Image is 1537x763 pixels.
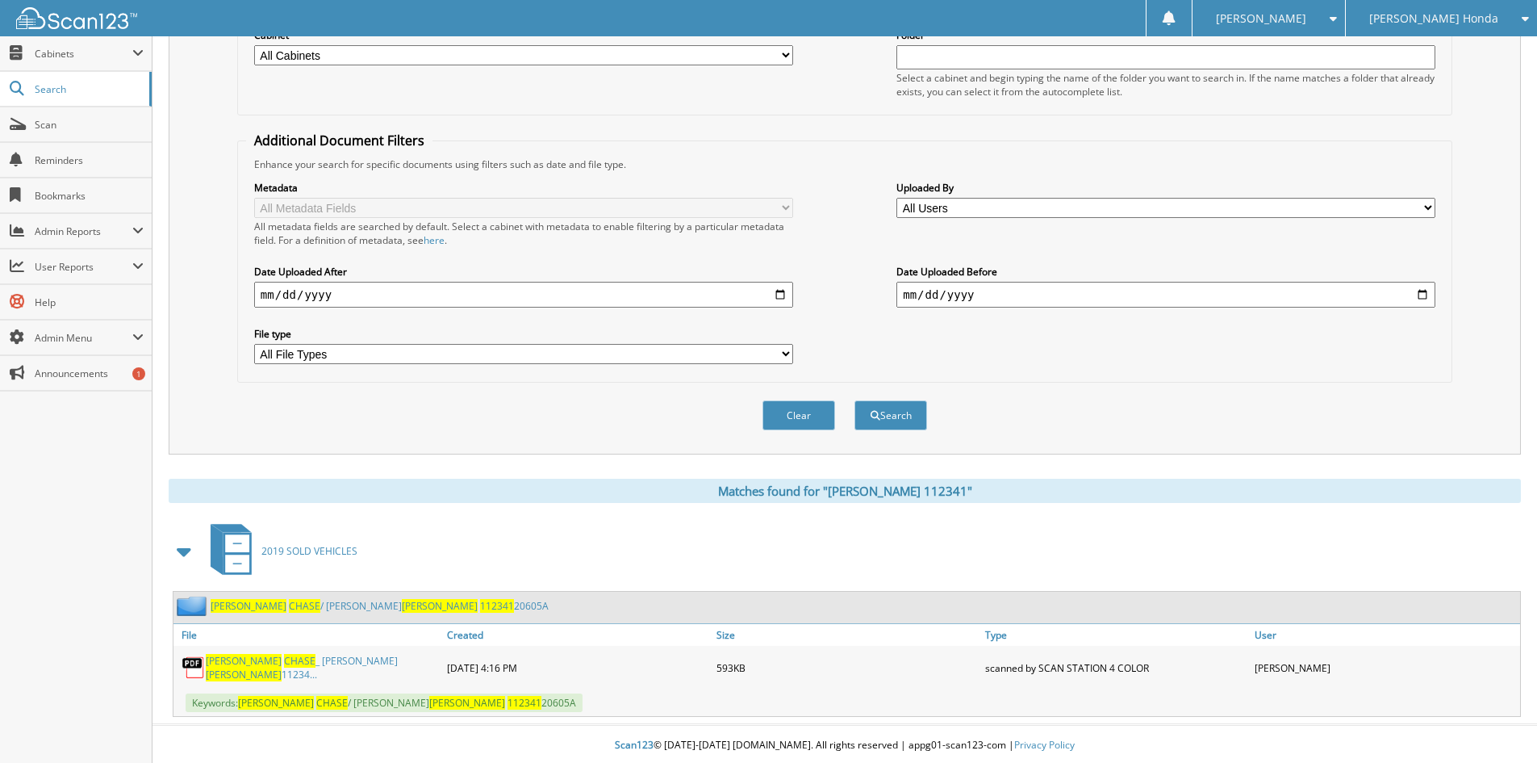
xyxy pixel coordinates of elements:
button: Clear [762,400,835,430]
span: CHASE [284,654,315,668]
span: Keywords: / [PERSON_NAME] 20605A [186,694,583,712]
span: CHASE [316,696,348,710]
span: User Reports [35,260,132,274]
span: 2019 SOLD VEHICLES [261,544,357,558]
legend: Additional Document Filters [246,132,432,149]
a: [PERSON_NAME] CHASE/ [PERSON_NAME][PERSON_NAME] 11234120605A [211,599,549,613]
span: Admin Menu [35,331,132,345]
label: Metadata [254,181,793,195]
span: [PERSON_NAME] [402,599,478,613]
a: 2019 SOLD VEHICLES [201,519,357,583]
img: folder2.png [177,596,211,616]
a: here [424,233,445,247]
img: scan123-logo-white.svg [16,7,137,29]
a: Type [981,624,1251,646]
div: [DATE] 4:16 PM [443,650,712,685]
div: Matches found for "[PERSON_NAME] 112341" [169,479,1521,503]
div: 1 [132,367,145,380]
button: Search [854,400,927,430]
div: 593KB [712,650,982,685]
div: scanned by SCAN STATION 4 COLOR [981,650,1251,685]
label: Uploaded By [896,181,1435,195]
span: [PERSON_NAME] [1216,14,1306,23]
div: All metadata fields are searched by default. Select a cabinet with metadata to enable filtering b... [254,220,793,247]
span: 112341 [507,696,541,710]
span: Scan [35,118,144,132]
img: PDF.png [182,656,206,680]
a: [PERSON_NAME] CHASE_ [PERSON_NAME][PERSON_NAME]11234... [206,654,439,681]
a: Created [443,624,712,646]
span: Bookmarks [35,189,144,203]
span: [PERSON_NAME] [206,668,282,681]
span: [PERSON_NAME] [206,654,282,668]
span: Scan123 [615,738,654,752]
span: CHASE [289,599,320,613]
a: Size [712,624,982,646]
a: User [1251,624,1520,646]
a: File [173,624,443,646]
label: Date Uploaded Before [896,265,1435,279]
span: [PERSON_NAME] [238,696,314,710]
input: end [896,282,1435,308]
span: Help [35,296,144,309]
span: [PERSON_NAME] [429,696,505,710]
span: [PERSON_NAME] [211,599,286,613]
span: Cabinets [35,47,132,61]
div: Enhance your search for specific documents using filters such as date and file type. [246,157,1443,171]
label: File type [254,327,793,341]
input: start [254,282,793,308]
span: Announcements [35,367,144,380]
iframe: Chat Widget [1456,685,1537,763]
div: Select a cabinet and begin typing the name of the folder you want to search in. If the name match... [896,71,1435,99]
span: Admin Reports [35,224,132,238]
a: Privacy Policy [1014,738,1075,752]
span: 112341 [480,599,514,613]
div: [PERSON_NAME] [1251,650,1520,685]
span: Search [35,82,141,96]
span: [PERSON_NAME] Honda [1369,14,1498,23]
label: Date Uploaded After [254,265,793,279]
span: Reminders [35,153,144,167]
